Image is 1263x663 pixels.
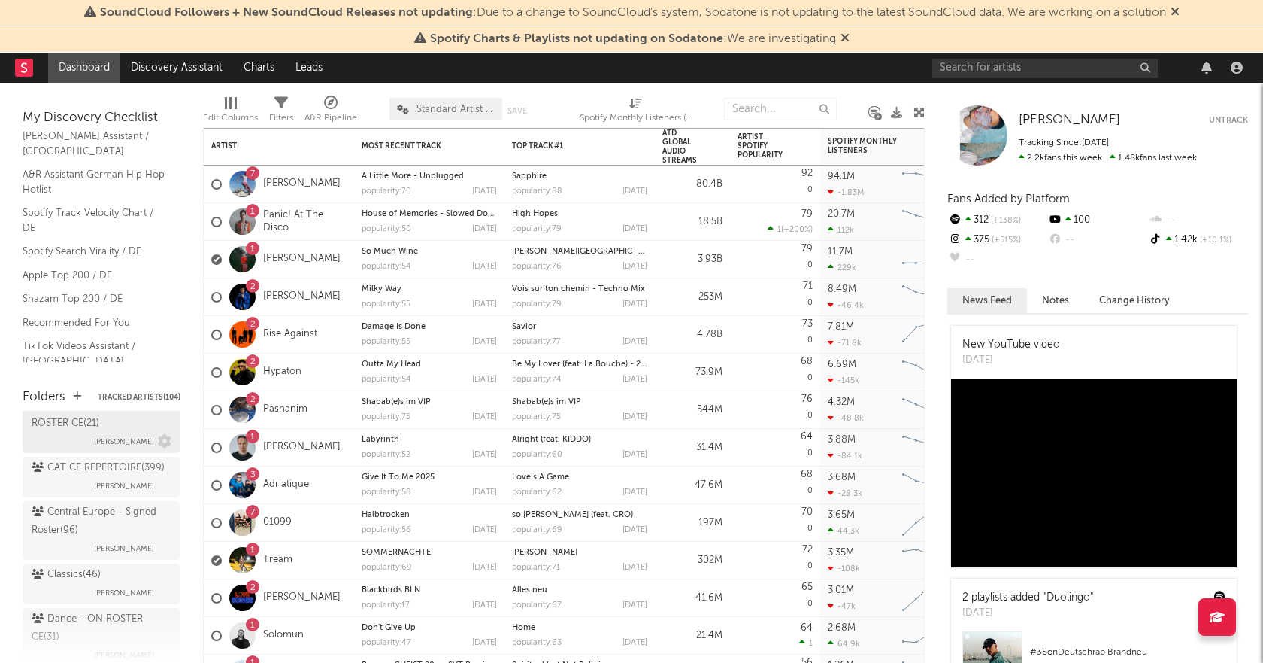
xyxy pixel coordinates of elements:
a: Outta My Head [362,360,421,369]
a: Give It To Me 2025 [362,473,435,482]
div: 47.6M [662,476,722,494]
div: popularity: 58 [362,488,411,497]
span: [PERSON_NAME] [94,540,154,558]
div: Be My Lover (feat. La Bouche) - 2023 Mix [512,360,647,369]
div: 0 [738,467,813,503]
a: Dashboard [48,53,120,83]
a: Tream [263,554,292,567]
a: Savior [512,323,536,331]
div: Artist Spotify Popularity [738,132,790,160]
a: Charts [233,53,285,83]
div: 0 [738,241,813,278]
div: 73.9M [662,363,722,382]
a: Shabab(e)s im VIP [512,398,581,406]
button: News Feed [947,288,1027,313]
svg: Chart title [895,467,963,504]
span: +138 % [989,217,1021,225]
div: Alles neu [512,586,647,595]
a: [PERSON_NAME] [263,441,341,454]
div: Blackbirds BLN [362,586,497,595]
div: -- [947,250,1047,269]
span: Dismiss [840,33,850,45]
div: Central Europe - Signed Roster ( 96 ) [32,503,168,540]
a: Blackbirds BLN [362,586,420,595]
div: Spotify Monthly Listeners (Spotify Monthly Listeners) [580,90,692,134]
div: popularity: 55 [362,300,410,309]
div: popularity: 79 [512,225,562,233]
div: ATD Global Audio Streams [662,129,700,165]
div: [DATE] [622,338,647,346]
div: [DATE] [472,300,497,309]
div: ( ) [768,224,813,234]
a: Atlantic / HipHop - ON ROSTER CE(21)[PERSON_NAME] [23,394,180,453]
div: Milky Way [362,285,497,293]
a: Panic! At The Disco [263,209,347,235]
div: Don't Give Up [362,624,497,632]
div: 375 [947,230,1047,250]
div: 3.65M [828,510,855,520]
div: 68 [801,357,813,366]
div: 65 [801,582,813,592]
div: 64 [801,623,813,633]
div: popularity: 75 [362,413,410,421]
a: [PERSON_NAME] [263,592,341,604]
span: 2.2k fans this week [1019,154,1102,163]
a: Solomun [263,629,304,642]
div: [DATE] [622,413,647,421]
a: Damage Is Done [362,323,426,331]
div: popularity: 71 [512,564,560,572]
a: "Duolingo" [1043,592,1093,603]
div: 229k [828,263,856,272]
div: [DATE] [472,639,497,647]
div: popularity: 69 [362,564,412,572]
a: Vois sur ton chemin - Techno Mix [512,285,645,293]
div: [DATE] [622,376,647,384]
div: High Hopes [512,210,647,218]
div: [DATE] [472,187,497,196]
div: 0 [738,429,813,466]
div: Sapphire [512,172,647,181]
div: Alright (feat. KIDDO) [512,436,647,444]
div: popularity: 47 [362,639,411,647]
div: 4.78B [662,326,722,344]
div: Filters [269,90,293,134]
div: [DATE] [962,353,1060,368]
a: Alright (feat. KIDDO) [512,436,591,444]
svg: Chart title [895,278,963,316]
div: 11.7M [828,247,853,257]
div: 80.4B [662,175,722,193]
div: 302M [662,552,722,570]
div: [DATE] [622,187,647,196]
span: 1.48k fans last week [1019,154,1197,163]
a: CAT CE REPERTOIRE(399)[PERSON_NAME] [23,457,180,497]
div: 72 [802,545,813,555]
div: popularity: 79 [512,300,562,309]
div: -- [1148,211,1248,230]
a: Love’s A Game [512,473,569,482]
div: [DATE] [472,488,497,497]
a: [PERSON_NAME] [1019,113,1120,128]
a: Halbtrocken [362,511,410,519]
span: 1 [777,226,781,234]
div: [DATE] [472,376,497,384]
span: Dismiss [1171,7,1180,19]
div: 3.68M [828,473,856,482]
div: 20.7M [828,209,855,219]
div: 100 [1047,211,1147,230]
svg: Chart title [895,579,963,617]
div: 79 [801,244,813,254]
div: 70 [801,507,813,517]
div: Outta My Head [362,360,497,369]
a: Home [512,624,535,632]
div: [DATE] [472,263,497,271]
button: Tracked Artists(104) [98,394,180,401]
div: popularity: 55 [362,338,410,346]
div: -48.8k [828,413,864,423]
svg: Chart title [895,166,963,203]
div: -71.8k [828,338,862,348]
div: [DATE] [472,338,497,346]
div: 92 [801,169,813,178]
span: [PERSON_NAME] [94,433,154,451]
div: [DATE] [472,601,497,610]
a: Recommended For You [23,315,165,331]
